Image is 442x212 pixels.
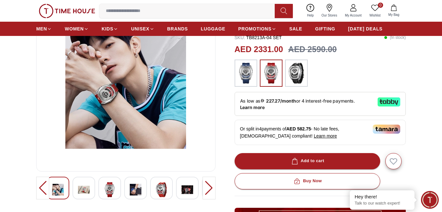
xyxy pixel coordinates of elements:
div: Or split in 4 payments of - No late fees, [DEMOGRAPHIC_DATA] compliant! [235,120,406,145]
img: Tamara [373,125,400,134]
img: ... [263,63,279,84]
button: My Bag [384,3,403,18]
p: TB8213A-04 SET [235,34,282,41]
p: ( In stock ) [384,34,406,41]
span: BRANDS [167,26,188,32]
span: LUGGAGE [201,26,226,32]
span: Wishlist [367,13,383,18]
span: GIFTING [315,26,335,32]
span: Learn more [314,133,337,139]
img: TSAR BOMBA Men's Automatic Blue Dial Watch - TB8213A-03 SET [104,182,116,197]
img: TSAR BOMBA Men's Automatic Blue Dial Watch - TB8213A-03 SET [182,182,193,197]
a: WOMEN [65,23,89,35]
a: PROMOTIONS [238,23,276,35]
img: TSAR BOMBA Men's Automatic Blue Dial Watch - TB8213A-03 SET [78,182,90,197]
span: My Account [342,13,364,18]
span: Help [304,13,316,18]
span: 0 [378,3,383,8]
a: SALE [289,23,302,35]
span: KIDS [102,26,113,32]
a: Help [303,3,318,19]
img: ... [39,4,95,18]
button: Buy Now [235,173,380,189]
img: TSAR BOMBA Men's Automatic Blue Dial Watch - TB8213A-03 SET [52,182,64,197]
a: MEN [36,23,52,35]
img: TSAR BOMBA Men's Automatic Blue Dial Watch - TB8213A-03 SET [42,11,210,166]
img: TSAR BOMBA Men's Automatic Blue Dial Watch - TB8213A-03 SET [130,182,141,197]
span: UNISEX [131,26,149,32]
a: GIFTING [315,23,335,35]
h2: AED 2331.00 [235,43,283,56]
span: My Bag [386,12,402,17]
span: [DATE] DEALS [348,26,382,32]
span: SALE [289,26,302,32]
a: 0Wishlist [366,3,384,19]
a: UNISEX [131,23,154,35]
span: SKU : [235,35,245,40]
p: Talk to our watch expert! [355,201,410,206]
h3: AED 2590.00 [288,43,337,56]
img: ... [288,63,304,84]
span: PROMOTIONS [238,26,271,32]
span: Our Stores [319,13,340,18]
a: Our Stores [318,3,341,19]
div: Chat Widget [421,191,439,209]
div: Hey there! [355,194,410,200]
img: TSAR BOMBA Men's Automatic Blue Dial Watch - TB8213A-03 SET [156,182,167,197]
div: Add to cart [290,157,324,165]
img: ... [238,63,254,84]
div: Buy Now [293,177,322,185]
a: LUGGAGE [201,23,226,35]
button: Add to cart [235,153,380,169]
a: KIDS [102,23,118,35]
span: AED 582.75 [286,126,311,131]
a: BRANDS [167,23,188,35]
a: [DATE] DEALS [348,23,382,35]
span: WOMEN [65,26,84,32]
span: MEN [36,26,47,32]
